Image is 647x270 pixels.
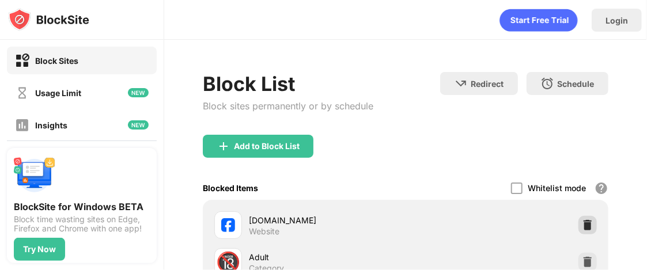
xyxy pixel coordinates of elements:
[606,16,628,25] div: Login
[203,100,373,112] div: Block sites permanently or by schedule
[500,9,578,32] div: animation
[14,155,55,196] img: push-desktop.svg
[471,79,504,89] div: Redirect
[203,183,258,193] div: Blocked Items
[234,142,300,151] div: Add to Block List
[221,218,235,232] img: favicons
[14,215,150,233] div: Block time wasting sites on Edge, Firefox and Chrome with one app!
[14,201,150,212] div: BlockSite for Windows BETA
[203,72,373,96] div: Block List
[15,86,29,100] img: time-usage-off.svg
[128,120,149,130] img: new-icon.svg
[8,8,89,31] img: logo-blocksite.svg
[558,79,595,89] div: Schedule
[35,88,81,98] div: Usage Limit
[15,118,29,132] img: insights-off.svg
[15,54,29,68] img: block-on.svg
[35,56,78,66] div: Block Sites
[249,226,279,237] div: Website
[35,120,67,130] div: Insights
[23,245,56,254] div: Try Now
[249,251,406,263] div: Adult
[249,214,406,226] div: [DOMAIN_NAME]
[128,88,149,97] img: new-icon.svg
[528,183,587,193] div: Whitelist mode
